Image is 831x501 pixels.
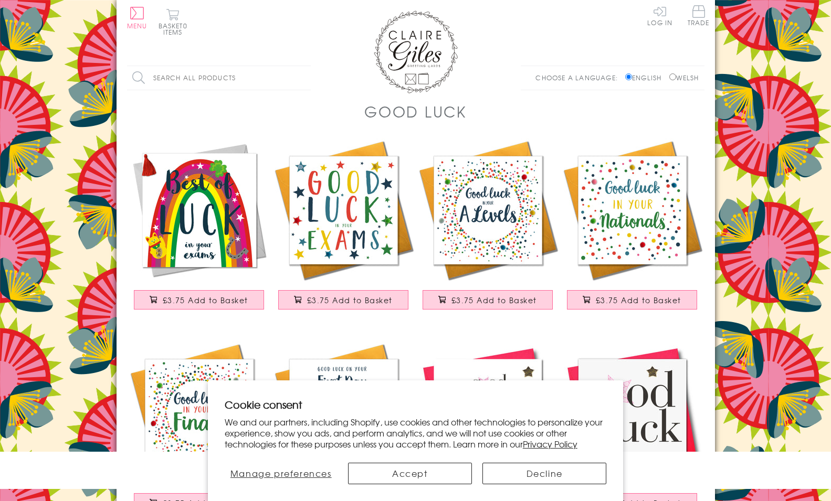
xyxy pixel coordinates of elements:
[278,290,408,310] button: £3.75 Add to Basket
[416,138,560,282] img: A Level Good Luck Card, Dotty Circle, Embellished with pompoms
[307,295,393,305] span: £3.75 Add to Basket
[163,295,248,305] span: £3.75 Add to Basket
[271,341,416,485] img: Good Luck Card, Pencil case, First Day of School, Embellished with pompoms
[230,467,332,479] span: Manage preferences
[271,138,416,320] a: Exam Good Luck Card, Stars, Embellished with pompoms £3.75 Add to Basket
[625,73,632,80] input: English
[163,21,187,37] span: 0 items
[271,138,416,282] img: Exam Good Luck Card, Stars, Embellished with pompoms
[225,417,607,449] p: We and our partners, including Shopify, use cookies and other technologies to personalize your ex...
[535,73,623,82] p: Choose a language:
[567,290,697,310] button: £3.75 Add to Basket
[134,290,264,310] button: £3.75 Add to Basket
[159,8,187,35] button: Basket0 items
[127,7,148,29] button: Menu
[523,438,577,450] a: Privacy Policy
[482,463,606,484] button: Decline
[451,295,537,305] span: £3.75 Add to Basket
[374,10,458,93] img: Claire Giles Greetings Cards
[127,21,148,30] span: Menu
[560,138,704,282] img: Good Luck in Nationals Card, Dots, Embellished with pompoms
[127,138,271,320] a: Good Luck Exams Card, Rainbow, Embellished with a colourful tassel £3.75 Add to Basket
[625,73,667,82] label: English
[669,73,699,82] label: Welsh
[416,138,560,320] a: A Level Good Luck Card, Dotty Circle, Embellished with pompoms £3.75 Add to Basket
[300,66,311,90] input: Search
[127,341,271,485] img: Good Luck in your Finals Card, Dots, Embellished with pompoms
[127,66,311,90] input: Search all products
[560,138,704,320] a: Good Luck in Nationals Card, Dots, Embellished with pompoms £3.75 Add to Basket
[348,463,472,484] button: Accept
[225,397,607,412] h2: Cookie consent
[688,5,710,26] span: Trade
[423,290,553,310] button: £3.75 Add to Basket
[364,101,467,122] h1: Good Luck
[688,5,710,28] a: Trade
[647,5,672,26] a: Log In
[560,341,704,485] img: Good Luck Card, Pink Star, Embellished with a padded star
[416,341,560,485] img: Exam Good Luck Card, Pink Stars, Embellished with a padded star
[669,73,676,80] input: Welsh
[127,138,271,282] img: Good Luck Exams Card, Rainbow, Embellished with a colourful tassel
[225,463,338,484] button: Manage preferences
[596,295,681,305] span: £3.75 Add to Basket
